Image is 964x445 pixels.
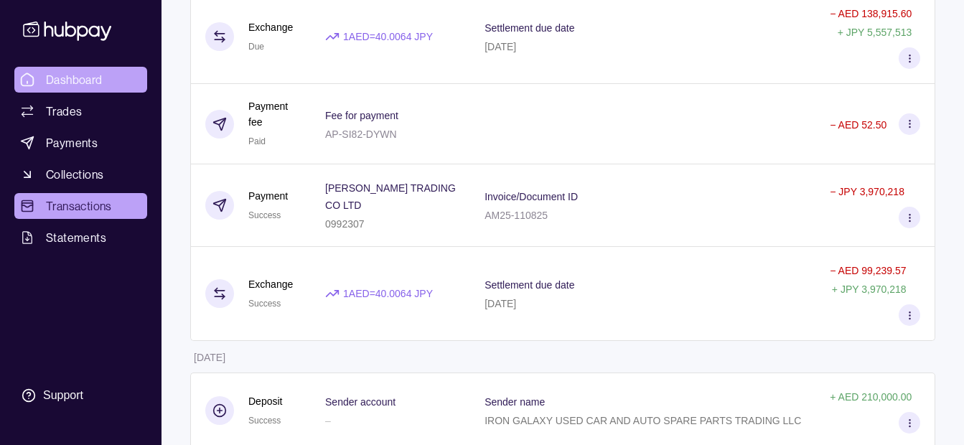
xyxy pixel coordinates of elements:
p: − AED 99,239.57 [830,265,906,276]
a: Statements [14,225,147,250]
p: − AED 138,915.60 [830,8,912,19]
p: Exchange [248,276,293,292]
p: Settlement due date [485,279,574,291]
span: Paid [248,136,266,146]
p: [DATE] [485,41,516,52]
p: [DATE] [194,352,225,363]
span: Statements [46,229,106,246]
a: Payments [14,130,147,156]
span: Due [248,42,264,52]
p: Invoice/Document ID [485,191,578,202]
a: Trades [14,98,147,124]
p: AM25-110825 [485,210,548,221]
p: Sender name [485,396,545,408]
p: − JPY 3,970,218 [830,186,904,197]
p: Payment [248,188,288,204]
p: Sender account [325,396,396,408]
p: 1 AED = 40.0064 JPY [343,286,433,301]
p: Payment fee [248,98,296,130]
a: Transactions [14,193,147,219]
p: Deposit [248,393,282,409]
a: Support [14,380,147,411]
span: Payments [46,134,98,151]
a: Collections [14,161,147,187]
p: + JPY 5,557,513 [838,27,912,38]
p: – [325,415,331,426]
span: Success [248,299,281,309]
p: − AED 52.50 [830,119,886,131]
p: IRON GALAXY USED CAR AND AUTO SPARE PARTS TRADING LLC [485,415,801,426]
a: Dashboard [14,67,147,93]
span: Collections [46,166,103,183]
p: AP-SI82-DYWN [325,128,397,140]
p: Exchange [248,19,293,35]
span: Success [248,210,281,220]
p: Fee for payment [325,110,398,121]
div: Support [43,388,83,403]
p: [PERSON_NAME] TRADING CO LTD [325,182,456,211]
span: Trades [46,103,82,120]
p: + AED 210,000.00 [830,391,912,403]
span: Transactions [46,197,112,215]
p: 0992307 [325,218,365,230]
span: Dashboard [46,71,103,88]
p: [DATE] [485,298,516,309]
p: Settlement due date [485,22,574,34]
p: 1 AED = 40.0064 JPY [343,29,433,44]
p: + JPY 3,970,218 [832,284,907,295]
span: Success [248,416,281,426]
